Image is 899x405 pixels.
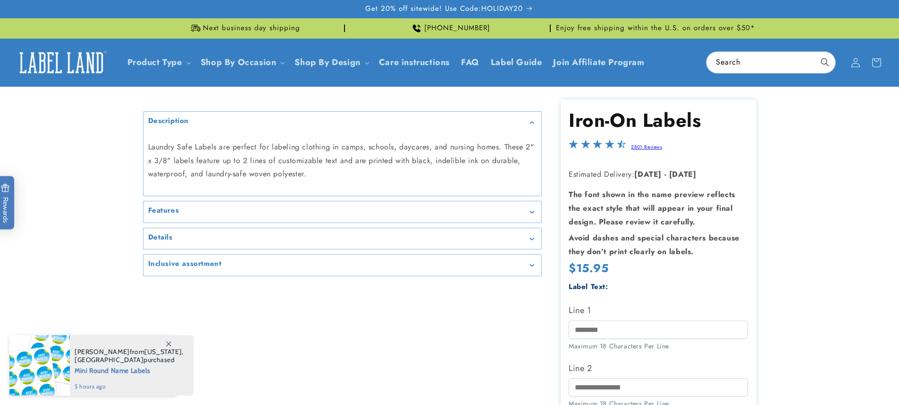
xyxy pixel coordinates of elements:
[491,57,542,68] span: Label Guide
[569,303,748,318] label: Line 1
[455,51,485,74] a: FAQ
[349,18,551,38] div: Announcement
[148,116,189,126] h2: Description
[148,141,537,181] p: Laundry Safe Labels are perfect for labeling clothing in camps, schools, daycares, and nursing ho...
[424,24,490,33] span: [PHONE_NUMBER]
[631,143,662,150] a: 2801 Reviews
[127,56,182,68] a: Product Type
[294,56,360,68] a: Shop By Design
[148,233,173,242] h2: Details
[569,361,748,376] label: Line 2
[122,51,195,74] summary: Product Type
[569,281,608,292] label: Label Text:
[195,51,289,74] summary: Shop By Occasion
[569,142,626,153] span: 4.5-star overall rating
[144,347,182,356] span: [US_STATE]
[143,112,541,133] summary: Description
[556,24,755,33] span: Enjoy free shipping within the U.S. on orders over $50*
[569,232,739,257] strong: Avoid dashes and special characters because they don’t print clearly on labels.
[289,51,373,74] summary: Shop By Design
[148,206,179,215] h2: Features
[143,228,541,249] summary: Details
[201,57,277,68] span: Shop By Occasion
[634,169,662,180] strong: [DATE]
[75,355,143,364] span: [GEOGRAPHIC_DATA]
[75,347,130,356] span: [PERSON_NAME]
[553,57,644,68] span: Join Affiliate Program
[569,108,748,132] h1: Iron-On Labels
[143,201,541,223] summary: Features
[669,169,697,180] strong: [DATE]
[14,48,109,77] img: Label Land
[143,18,345,38] div: Announcement
[461,57,479,68] span: FAQ
[547,51,650,74] a: Join Affiliate Program
[664,169,667,180] strong: -
[148,259,222,269] h2: Inclusive assortment
[485,51,548,74] a: Label Guide
[11,44,112,81] a: Label Land
[555,18,756,38] div: Announcement
[569,341,748,351] div: Maximum 18 Characters Per Line
[569,189,735,227] strong: The font shown in the name preview reflects the exact style that will appear in your final design...
[75,348,184,364] span: from , purchased
[203,24,300,33] span: Next business day shipping
[143,255,541,276] summary: Inclusive assortment
[143,111,542,276] media-gallery: Gallery Viewer
[1,183,10,223] span: Rewards
[815,52,835,73] button: Search
[365,4,523,14] span: Get 20% off sitewide! Use Code:HOLIDAY20
[569,261,609,275] span: $15.95
[569,168,748,182] p: Estimated Delivery:
[379,57,450,68] span: Care instructions
[373,51,455,74] a: Care instructions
